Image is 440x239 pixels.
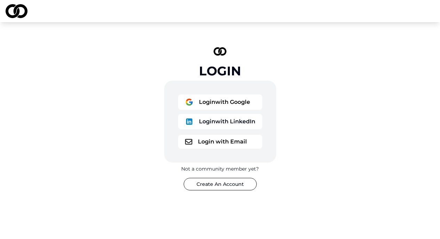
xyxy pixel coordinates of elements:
img: logo [214,47,227,56]
div: Login [199,64,241,78]
button: Create An Account [184,178,257,190]
button: logoLoginwith LinkedIn [178,114,262,129]
img: logo [185,139,192,145]
img: logo [185,98,193,106]
img: logo [6,4,27,18]
div: Not a community member yet? [181,165,259,172]
button: logoLoginwith Google [178,94,262,110]
button: logoLogin with Email [178,135,262,149]
img: logo [185,117,193,126]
